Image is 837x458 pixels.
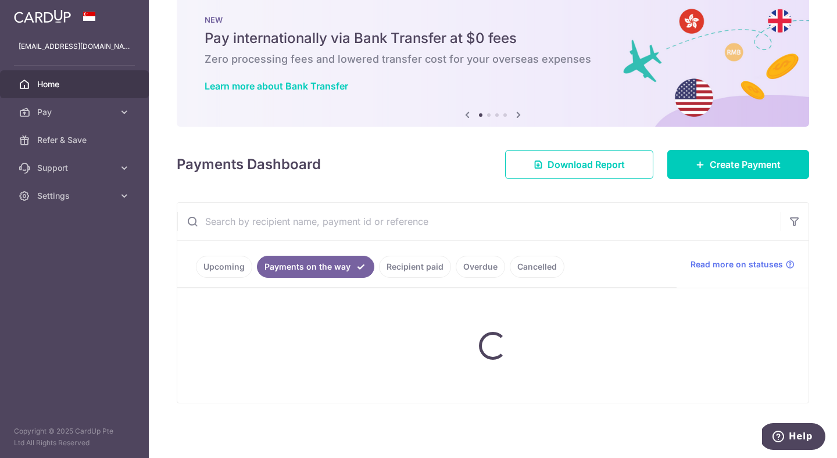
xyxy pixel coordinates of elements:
[37,106,114,118] span: Pay
[37,190,114,202] span: Settings
[548,158,625,171] span: Download Report
[691,259,795,270] a: Read more on statuses
[205,15,781,24] p: NEW
[37,78,114,90] span: Home
[177,154,321,175] h4: Payments Dashboard
[19,41,130,52] p: [EMAIL_ADDRESS][DOMAIN_NAME]
[14,9,71,23] img: CardUp
[691,259,783,270] span: Read more on statuses
[505,150,653,179] a: Download Report
[667,150,809,179] a: Create Payment
[710,158,781,171] span: Create Payment
[762,423,825,452] iframe: Opens a widget where you can find more information
[205,29,781,48] h5: Pay internationally via Bank Transfer at $0 fees
[205,80,348,92] a: Learn more about Bank Transfer
[37,162,114,174] span: Support
[257,256,374,278] a: Payments on the way
[177,203,781,240] input: Search by recipient name, payment id or reference
[37,134,114,146] span: Refer & Save
[205,52,781,66] h6: Zero processing fees and lowered transfer cost for your overseas expenses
